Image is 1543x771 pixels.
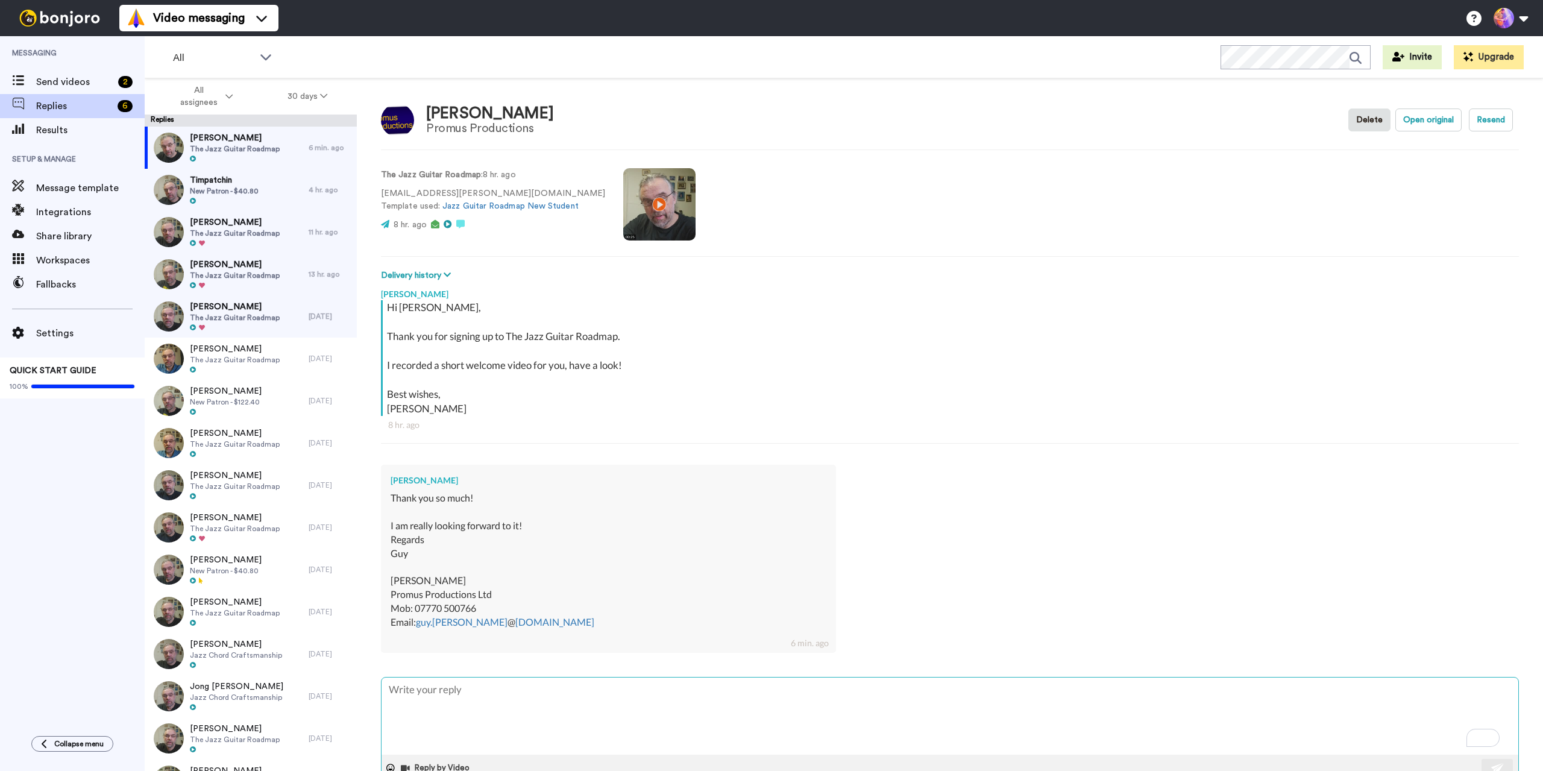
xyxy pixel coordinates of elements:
a: [PERSON_NAME]The Jazz Guitar Roadmap[DATE] [145,591,357,633]
div: 2 [118,76,133,88]
button: Invite [1383,45,1442,69]
button: All assignees [147,80,260,113]
a: guy.[PERSON_NAME] [416,616,508,628]
span: All [173,51,254,65]
span: The Jazz Guitar Roadmap [190,355,280,365]
div: 11 hr. ago [309,227,351,237]
span: Settings [36,326,145,341]
div: Thank you so much! I am really looking forward to it! Regards Guy [PERSON_NAME] Promus Production... [391,491,826,643]
span: The Jazz Guitar Roadmap [190,144,280,154]
span: The Jazz Guitar Roadmap [190,735,280,744]
a: [PERSON_NAME]The Jazz Guitar Roadmap13 hr. ago [145,253,357,295]
button: Delete [1348,109,1391,131]
a: [PERSON_NAME]The Jazz Guitar Roadmap[DATE] [145,717,357,760]
img: a43c97f2-0aea-48f4-aa3e-3ae46ef469a4-thumb.jpg [154,301,184,332]
a: [PERSON_NAME]The Jazz Guitar Roadmap[DATE] [145,422,357,464]
span: [PERSON_NAME] [190,638,282,650]
a: Jazz Guitar Roadmap New Student [442,202,578,210]
span: Collapse menu [54,739,104,749]
a: [PERSON_NAME]New Patron - $40.80[DATE] [145,549,357,591]
p: [EMAIL_ADDRESS][PERSON_NAME][DOMAIN_NAME] Template used: [381,187,605,213]
span: [PERSON_NAME] [190,132,280,144]
a: TimpatchinNew Patron - $40.804 hr. ago [145,169,357,211]
a: [PERSON_NAME]The Jazz Guitar Roadmap[DATE] [145,338,357,380]
img: e8c83dc8-09a4-46c9-a536-612310330642-thumb.jpg [154,428,184,458]
span: Send videos [36,75,113,89]
span: [PERSON_NAME] [190,259,280,271]
div: [DATE] [309,312,351,321]
div: [PERSON_NAME] [381,282,1519,300]
div: 13 hr. ago [309,269,351,279]
span: [PERSON_NAME] [190,723,280,735]
span: Video messaging [153,10,245,27]
span: [PERSON_NAME] [190,596,280,608]
a: [PERSON_NAME]Jazz Chord Craftsmanship[DATE] [145,633,357,675]
strong: The Jazz Guitar Roadmap [381,171,481,179]
a: Jong [PERSON_NAME]Jazz Chord Craftsmanship[DATE] [145,675,357,717]
span: Timpatchin [190,174,259,186]
button: Resend [1469,109,1513,131]
button: Delivery history [381,269,454,282]
div: [DATE] [309,523,351,532]
div: 6 min. ago [309,143,351,153]
img: 55a50b1a-5705-4de5-9226-6d41062c32a3-thumb.jpg [154,386,184,416]
span: 8 hr. ago [394,221,427,229]
img: bj-logo-header-white.svg [14,10,105,27]
span: [PERSON_NAME] [190,470,280,482]
span: The Jazz Guitar Roadmap [190,228,280,238]
span: [PERSON_NAME] [190,301,280,313]
img: c0433d4f-c226-46c9-9400-37d1203d8b2e-thumb.jpg [154,597,184,627]
div: [PERSON_NAME] [426,105,554,122]
a: [DOMAIN_NAME] [515,616,594,628]
span: The Jazz Guitar Roadmap [190,482,280,491]
p: : 8 hr. ago [381,169,605,181]
textarea: To enrich screen reader interactions, please activate Accessibility in Grammarly extension settings [382,678,1518,755]
span: [PERSON_NAME] [190,343,280,355]
a: [PERSON_NAME]The Jazz Guitar Roadmap[DATE] [145,506,357,549]
span: Jazz Chord Craftsmanship [190,693,283,702]
span: Integrations [36,205,145,219]
div: 4 hr. ago [309,185,351,195]
img: 54ee50fc-28ae-4814-9131-ca038e589776-thumb.jpg [154,133,184,163]
div: [DATE] [309,607,351,617]
span: All assignees [174,84,223,109]
div: [DATE] [309,480,351,490]
span: Share library [36,229,145,244]
span: The Jazz Guitar Roadmap [190,271,280,280]
div: [DATE] [309,734,351,743]
img: 1b26c039-693c-4da3-b3b7-7ccfb8e81d4d-thumb.jpg [154,555,184,585]
a: [PERSON_NAME]The Jazz Guitar Roadmap6 min. ago [145,127,357,169]
img: a74e8e99-2680-4d64-9cfe-d96747ac2845-thumb.jpg [154,470,184,500]
span: 100% [10,382,28,391]
button: Upgrade [1454,45,1524,69]
span: The Jazz Guitar Roadmap [190,608,280,618]
span: QUICK START GUIDE [10,367,96,375]
span: The Jazz Guitar Roadmap [190,439,280,449]
span: Jong [PERSON_NAME] [190,681,283,693]
div: Replies [145,115,357,127]
span: New Patron - $122.40 [190,397,262,407]
img: f0d2f01c-e7e9-47e9-a658-c218c1df1343-thumb.jpg [154,175,184,205]
button: Open original [1395,109,1462,131]
img: d31fe5e8-53d0-496b-b632-3ae35e94fa0e-thumb.jpg [154,681,184,711]
img: vm-color.svg [127,8,146,28]
span: The Jazz Guitar Roadmap [190,313,280,323]
img: a820d62d-84fc-4a48-92a7-b026ca3c6f91-thumb.jpg [154,259,184,289]
span: New Patron - $40.80 [190,186,259,196]
button: 30 days [260,86,355,107]
span: Message template [36,181,145,195]
span: [PERSON_NAME] [190,216,280,228]
div: [DATE] [309,649,351,659]
div: 6 min. ago [791,637,829,649]
span: Results [36,123,145,137]
span: Replies [36,99,113,113]
img: c91879b8-0640-4cb0-a0c1-957657630b12-thumb.jpg [154,512,184,543]
span: New Patron - $40.80 [190,566,262,576]
span: [PERSON_NAME] [190,427,280,439]
div: Hi [PERSON_NAME], Thank you for signing up to The Jazz Guitar Roadmap. I recorded a short welcome... [387,300,1516,416]
a: [PERSON_NAME]New Patron - $122.40[DATE] [145,380,357,422]
div: Promus Productions [426,122,554,135]
div: [DATE] [309,691,351,701]
div: 6 [118,100,133,112]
